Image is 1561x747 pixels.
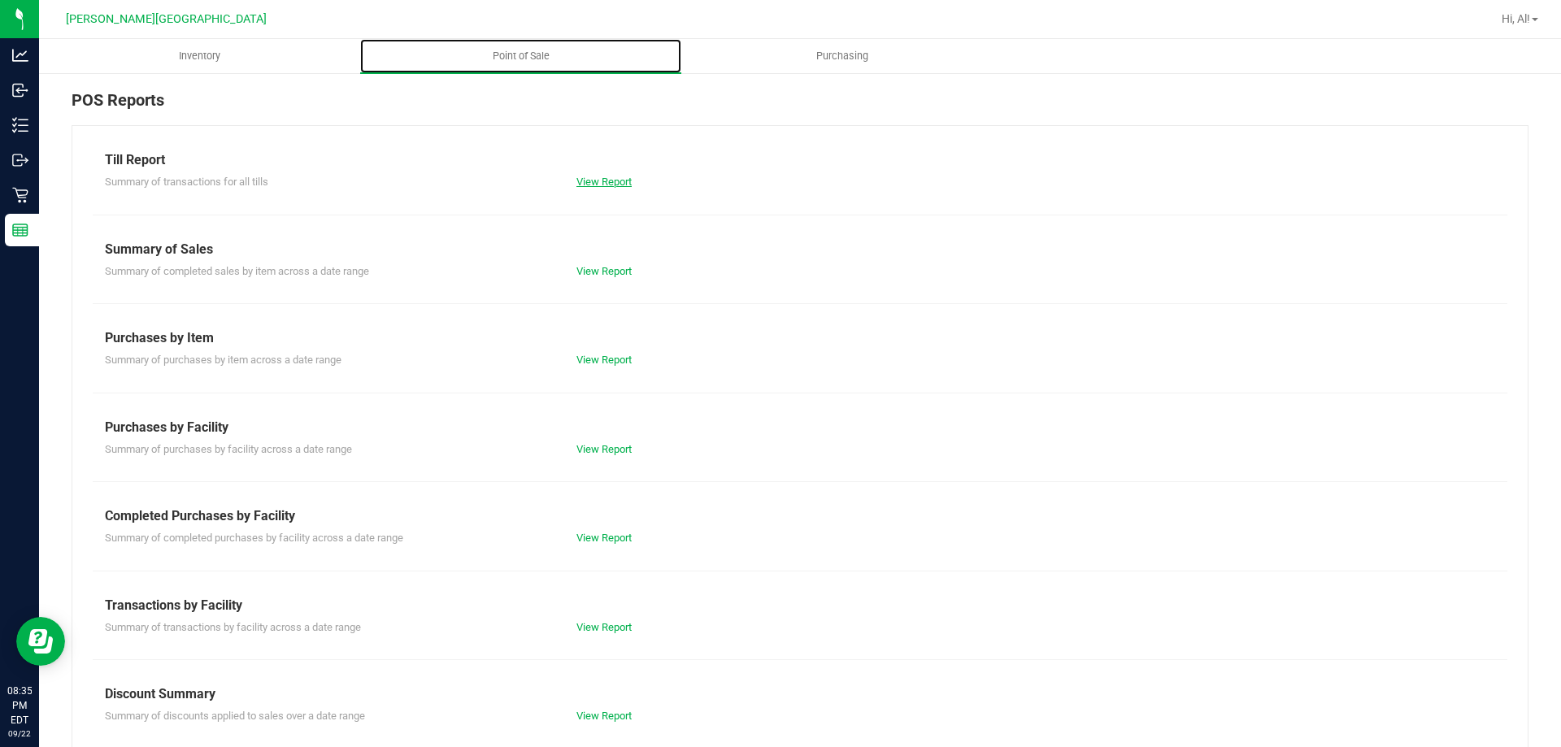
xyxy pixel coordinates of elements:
iframe: Resource center [16,617,65,666]
a: View Report [576,176,632,188]
div: Completed Purchases by Facility [105,506,1495,526]
inline-svg: Reports [12,222,28,238]
span: Summary of completed sales by item across a date range [105,265,369,277]
div: Discount Summary [105,684,1495,704]
span: Summary of purchases by item across a date range [105,354,341,366]
a: View Report [576,443,632,455]
inline-svg: Inbound [12,82,28,98]
inline-svg: Retail [12,187,28,203]
a: View Report [576,354,632,366]
a: View Report [576,532,632,544]
a: Inventory [39,39,360,73]
div: POS Reports [72,88,1528,125]
div: Till Report [105,150,1495,170]
span: Hi, Al! [1502,12,1530,25]
span: Point of Sale [471,49,572,63]
div: Purchases by Item [105,328,1495,348]
span: Summary of transactions for all tills [105,176,268,188]
span: Inventory [157,49,242,63]
p: 08:35 PM EDT [7,684,32,727]
a: View Report [576,265,632,277]
inline-svg: Outbound [12,152,28,168]
a: Purchasing [681,39,1002,73]
inline-svg: Inventory [12,117,28,133]
a: Point of Sale [360,39,681,73]
span: Summary of transactions by facility across a date range [105,621,361,633]
div: Purchases by Facility [105,418,1495,437]
p: 09/22 [7,727,32,740]
inline-svg: Analytics [12,47,28,63]
span: [PERSON_NAME][GEOGRAPHIC_DATA] [66,12,267,26]
a: View Report [576,710,632,722]
span: Summary of completed purchases by facility across a date range [105,532,403,544]
div: Summary of Sales [105,240,1495,259]
a: View Report [576,621,632,633]
span: Summary of purchases by facility across a date range [105,443,352,455]
span: Purchasing [794,49,890,63]
span: Summary of discounts applied to sales over a date range [105,710,365,722]
div: Transactions by Facility [105,596,1495,615]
